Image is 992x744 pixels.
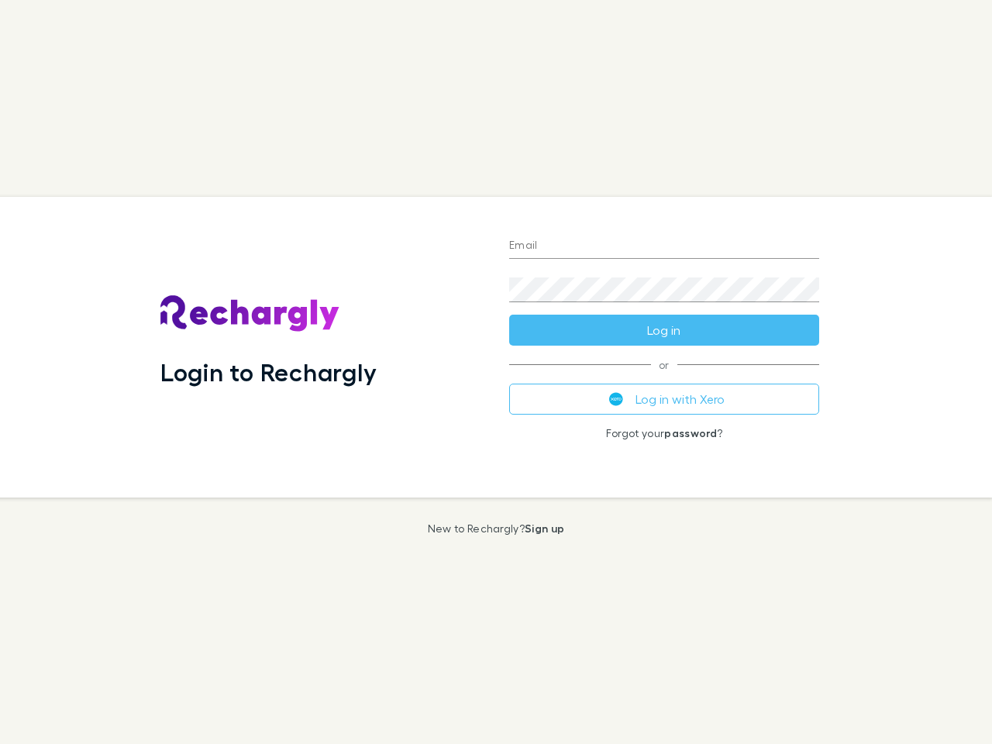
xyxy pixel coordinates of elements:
p: Forgot your ? [509,427,819,439]
button: Log in with Xero [509,384,819,415]
p: New to Rechargly? [428,522,565,535]
span: or [509,364,819,365]
img: Rechargly's Logo [160,295,340,332]
a: Sign up [525,522,564,535]
h1: Login to Rechargly [160,357,377,387]
a: password [664,426,717,439]
button: Log in [509,315,819,346]
img: Xero's logo [609,392,623,406]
